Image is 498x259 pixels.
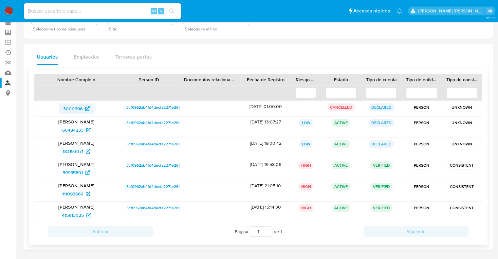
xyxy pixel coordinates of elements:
[24,7,181,15] input: Buscar usuario o caso...
[353,8,390,14] span: Accesos rápidos
[397,8,402,14] a: Notificaciones
[486,8,493,14] a: Salir
[160,8,162,14] span: s
[486,15,495,21] span: 3.156.1
[418,8,484,14] p: ext_noevirar@mercadolibre.com
[151,8,157,14] span: Alt
[165,7,178,16] button: search-icon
